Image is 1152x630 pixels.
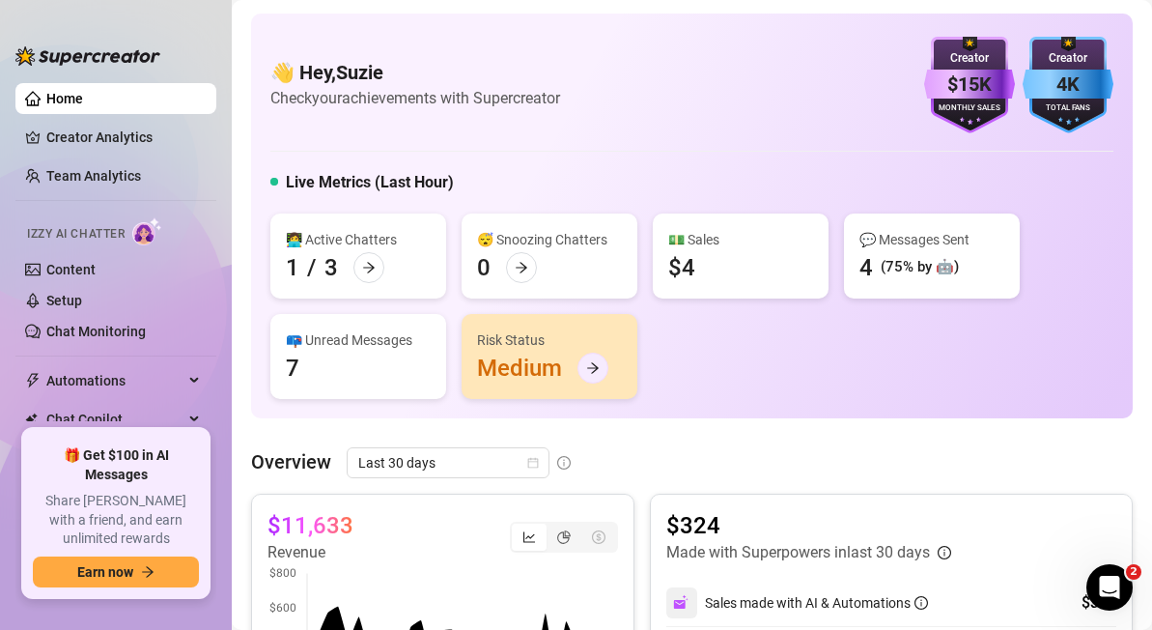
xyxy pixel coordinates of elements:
[881,256,959,279] div: (75% by 🤖)
[46,91,83,106] a: Home
[27,225,125,243] span: Izzy AI Chatter
[1086,564,1133,611] iframe: Intercom live chat
[1023,49,1113,68] div: Creator
[77,564,133,580] span: Earn now
[666,541,930,564] article: Made with Superpowers in last 30 days
[46,365,183,396] span: Automations
[557,456,571,470] span: info-circle
[1082,591,1116,615] div: $324
[924,37,1015,133] img: purple-badge-B9DA21FR.svg
[705,592,928,614] div: Sales made with AI & Automations
[15,46,160,66] img: logo-BBDzfeDw.svg
[1023,70,1113,100] div: 4K
[132,217,162,245] img: AI Chatter
[914,596,928,610] span: info-circle
[33,446,199,484] span: 🎁 Get $100 in AI Messages
[286,252,299,283] div: 1
[1023,37,1113,133] img: blue-badge-DgoSNQY1.svg
[668,252,695,283] div: $4
[286,229,431,250] div: 👩‍💻 Active Chatters
[46,262,96,277] a: Content
[592,530,605,544] span: dollar-circle
[515,261,528,274] span: arrow-right
[557,530,571,544] span: pie-chart
[267,541,353,564] article: Revenue
[1023,102,1113,115] div: Total Fans
[668,229,813,250] div: 💵 Sales
[267,510,353,541] article: $11,633
[362,261,376,274] span: arrow-right
[46,404,183,435] span: Chat Copilot
[1126,564,1141,580] span: 2
[522,530,536,544] span: line-chart
[586,361,600,375] span: arrow-right
[477,252,491,283] div: 0
[33,492,199,549] span: Share [PERSON_NAME] with a friend, and earn unlimited rewards
[510,522,618,553] div: segmented control
[859,229,1004,250] div: 💬 Messages Sent
[286,329,431,351] div: 📪 Unread Messages
[141,565,155,579] span: arrow-right
[286,353,299,384] div: 7
[924,49,1015,68] div: Creator
[286,171,454,194] h5: Live Metrics (Last Hour)
[46,293,82,308] a: Setup
[527,457,539,469] span: calendar
[859,252,873,283] div: 4
[33,557,199,587] button: Earn nowarrow-right
[938,546,951,559] span: info-circle
[673,594,690,612] img: svg%3e
[46,324,146,339] a: Chat Monitoring
[251,447,331,476] article: Overview
[358,448,538,477] span: Last 30 days
[924,70,1015,100] div: $15K
[25,373,41,388] span: thunderbolt
[270,86,560,110] article: Check your achievements with Supercreator
[46,168,141,184] a: Team Analytics
[270,59,560,86] h4: 👋 Hey, Suzie
[477,229,622,250] div: 😴 Snoozing Chatters
[46,122,201,153] a: Creator Analytics
[477,329,622,351] div: Risk Status
[324,252,338,283] div: 3
[924,102,1015,115] div: Monthly Sales
[25,413,38,426] img: Chat Copilot
[666,510,951,541] article: $324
